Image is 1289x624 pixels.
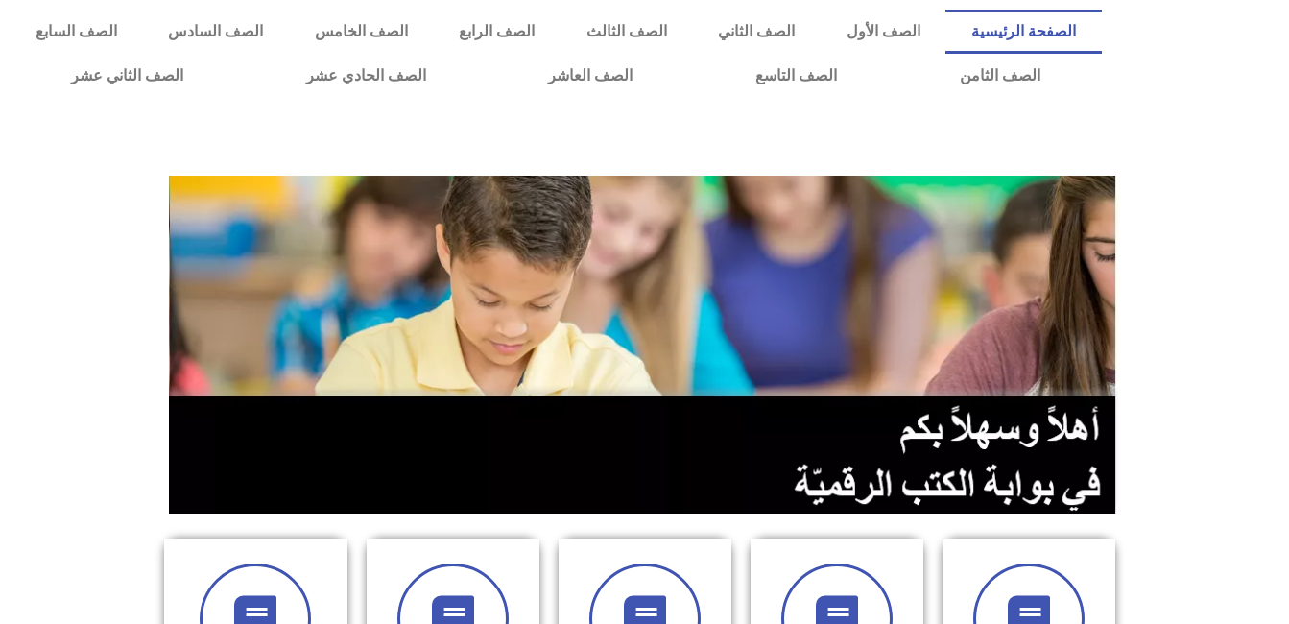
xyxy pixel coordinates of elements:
[289,10,433,54] a: الصف الخامس
[821,10,945,54] a: الصف الأول
[10,54,245,98] a: الصف الثاني عشر
[694,54,898,98] a: الصف التاسع
[143,10,289,54] a: الصف السادس
[692,10,820,54] a: الصف الثاني
[487,54,694,98] a: الصف العاشر
[433,10,560,54] a: الصف الرابع
[10,10,142,54] a: الصف السابع
[245,54,488,98] a: الصف الحادي عشر
[898,54,1102,98] a: الصف الثامن
[945,10,1101,54] a: الصفحة الرئيسية
[561,10,692,54] a: الصف الثالث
